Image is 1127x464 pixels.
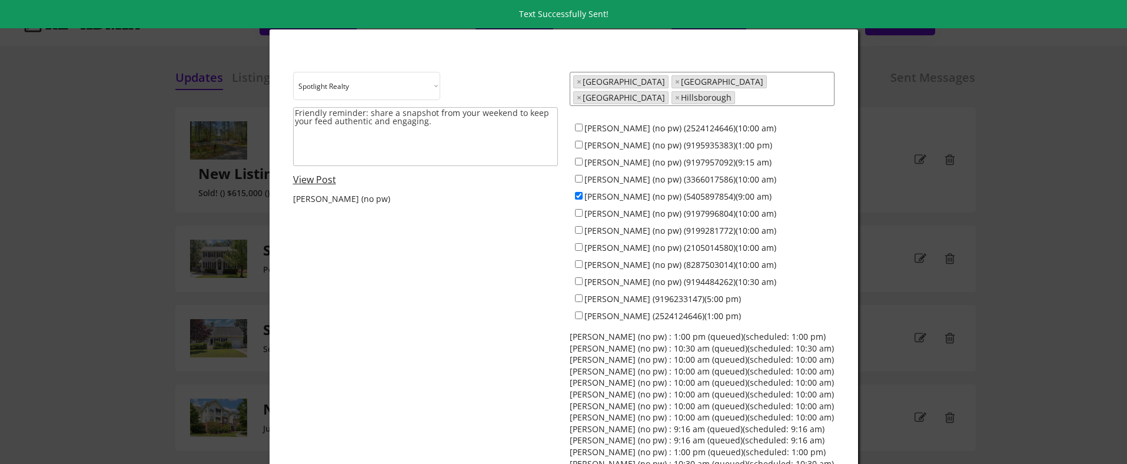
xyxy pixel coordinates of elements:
[293,173,336,186] a: View Post
[570,435,825,446] div: [PERSON_NAME] (no pw) : 9:16 am (queued)(scheduled: 9:16 am)
[570,400,834,412] div: [PERSON_NAME] (no pw) : 10:00 am (queued)(scheduled: 10:00 am)
[584,276,776,287] label: [PERSON_NAME] (no pw) (9194484262)(10:30 am)
[584,122,776,134] label: [PERSON_NAME] (no pw) (2524124646)(10:00 am)
[573,75,669,88] li: Raleigh
[570,412,834,423] div: [PERSON_NAME] (no pw) : 10:00 am (queued)(scheduled: 10:00 am)
[577,78,581,86] span: ×
[570,377,834,389] div: [PERSON_NAME] (no pw) : 10:00 am (queued)(scheduled: 10:00 am)
[584,259,776,270] label: [PERSON_NAME] (no pw) (8287503014)(10:00 am)
[570,331,826,343] div: [PERSON_NAME] (no pw) : 1:00 pm (queued)(scheduled: 1:00 pm)
[584,310,741,322] label: [PERSON_NAME] (2524124646)(1:00 pm)
[584,293,741,304] label: [PERSON_NAME] (9196233147)(5:00 pm)
[584,225,776,236] label: [PERSON_NAME] (no pw) (9199281772)(10:00 am)
[570,446,826,458] div: [PERSON_NAME] (no pw) : 1:00 pm (queued)(scheduled: 1:00 pm)
[675,78,680,86] span: ×
[584,174,776,185] label: [PERSON_NAME] (no pw) (3366017586)(10:00 am)
[573,91,669,104] li: Chapel Hill
[570,389,834,400] div: [PERSON_NAME] (no pw) : 10:00 am (queued)(scheduled: 10:00 am)
[570,423,825,435] div: [PERSON_NAME] (no pw) : 9:16 am (queued)(scheduled: 9:16 am)
[570,354,834,366] div: [PERSON_NAME] (no pw) : 10:00 am (queued)(scheduled: 10:00 am)
[570,343,834,354] div: [PERSON_NAME] (no pw) : 10:30 am (queued)(scheduled: 10:30 am)
[584,208,776,219] label: [PERSON_NAME] (no pw) (9197996804)(10:00 am)
[577,94,581,102] span: ×
[584,242,776,253] label: [PERSON_NAME] (no pw) (2105014580)(10:00 am)
[584,140,772,151] label: [PERSON_NAME] (no pw) (9195935383)(1:00 pm)
[671,91,735,104] li: Hillsborough
[584,157,772,168] label: [PERSON_NAME] (no pw) (9197957092)(9:15 am)
[570,366,834,377] div: [PERSON_NAME] (no pw) : 10:00 am (queued)(scheduled: 10:00 am)
[293,193,390,205] div: [PERSON_NAME] (no pw)
[584,191,772,202] label: [PERSON_NAME] (no pw) (5405897854)(9:00 am)
[675,94,680,102] span: ×
[671,75,767,88] li: Durham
